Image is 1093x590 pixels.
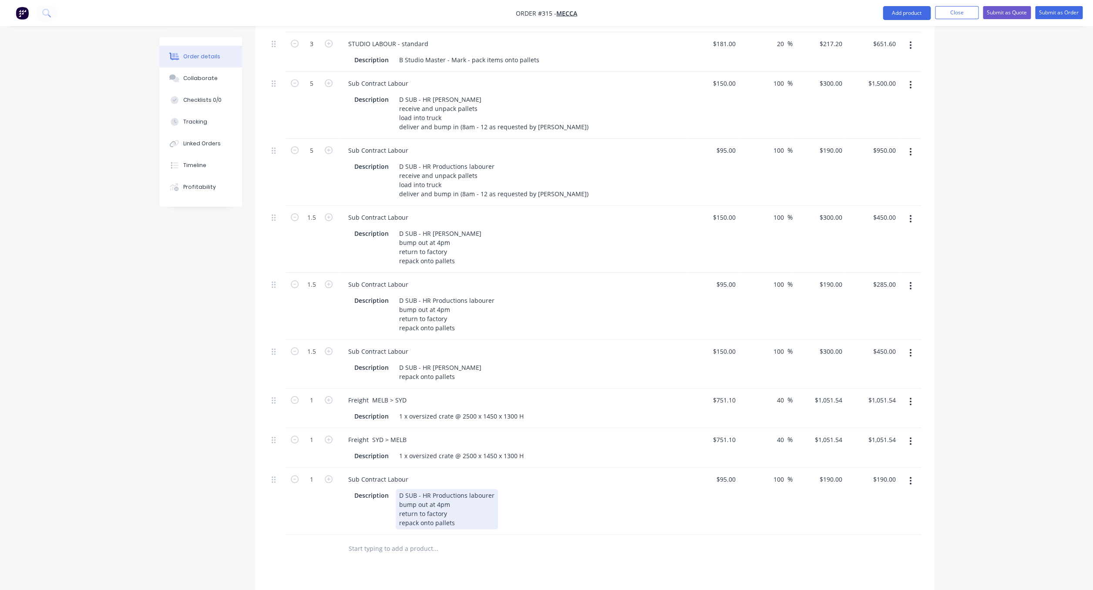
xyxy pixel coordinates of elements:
[351,93,392,106] div: Description
[787,435,793,445] span: %
[351,449,392,462] div: Description
[341,394,414,406] div: Freight MELB > SYD
[787,78,793,88] span: %
[396,54,543,66] div: B Studio Master - Mark - pack items onto pallets
[396,449,527,462] div: 1 x oversized crate @ 2500 x 1450 x 1300 H
[183,140,221,147] div: Linked Orders
[787,279,793,289] span: %
[787,346,793,356] span: %
[983,6,1031,19] button: Submit as Quote
[556,9,577,17] a: MECCA
[396,410,527,422] div: 1 x oversized crate @ 2500 x 1450 x 1300 H
[351,54,392,66] div: Description
[935,6,979,19] button: Close
[159,89,242,111] button: Checklists 0/0
[351,489,392,502] div: Description
[159,133,242,154] button: Linked Orders
[16,7,29,20] img: Factory
[787,395,793,405] span: %
[341,144,415,157] div: Sub Contract Labour
[183,96,222,104] div: Checklists 0/0
[396,294,498,334] div: D SUB - HR Productions labourer bump out at 4pm return to factory repack onto pallets
[787,212,793,222] span: %
[787,474,793,484] span: %
[1035,6,1083,19] button: Submit as Order
[396,93,592,133] div: D SUB - HR [PERSON_NAME] receive and unpack pallets load into truck deliver and bump in (8am - 12...
[787,39,793,49] span: %
[351,160,392,173] div: Description
[183,74,218,82] div: Collaborate
[341,278,415,291] div: Sub Contract Labour
[159,67,242,89] button: Collaborate
[351,361,392,374] div: Description
[159,154,242,176] button: Timeline
[396,489,498,529] div: D SUB - HR Productions labourer bump out at 4pm return to factory repack onto pallets
[341,345,415,358] div: Sub Contract Labour
[341,211,415,224] div: Sub Contract Labour
[883,6,931,20] button: Add product
[159,46,242,67] button: Order details
[351,294,392,307] div: Description
[341,77,415,90] div: Sub Contract Labour
[159,176,242,198] button: Profitability
[396,160,592,200] div: D SUB - HR Productions labourer receive and unpack pallets load into truck deliver and bump in (8...
[396,227,485,267] div: D SUB - HR [PERSON_NAME] bump out at 4pm return to factory repack onto pallets
[183,183,216,191] div: Profitability
[159,111,242,133] button: Tracking
[351,227,392,240] div: Description
[348,540,522,557] input: Start typing to add a product...
[183,118,207,126] div: Tracking
[341,433,414,446] div: Freight SYD > MELB
[183,53,220,60] div: Order details
[351,410,392,422] div: Description
[516,9,556,17] span: Order #315 -
[787,145,793,155] span: %
[396,361,487,383] div: D SUB - HR [PERSON_NAME] repack onto pallets
[341,37,435,50] div: STUDIO LABOUR - standard
[341,473,415,486] div: Sub Contract Labour
[183,161,206,169] div: Timeline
